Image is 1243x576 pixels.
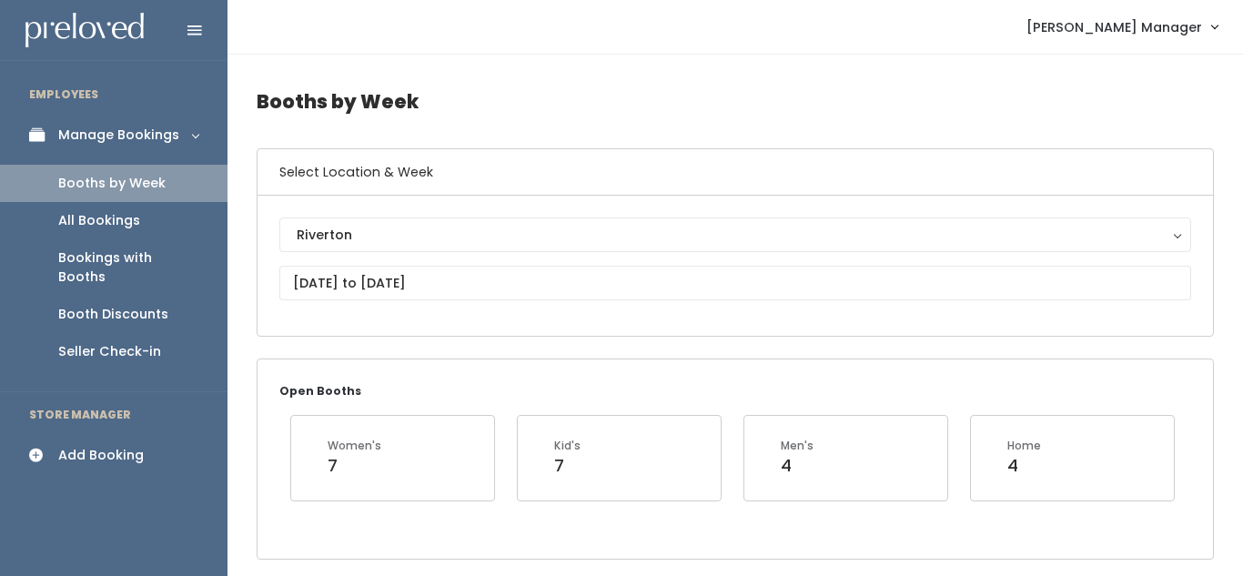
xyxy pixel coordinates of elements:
div: Manage Bookings [58,126,179,145]
small: Open Booths [279,383,361,399]
span: [PERSON_NAME] Manager [1026,17,1202,37]
div: Men's [781,438,814,454]
div: Booths by Week [58,174,166,193]
div: 7 [554,454,581,478]
button: Riverton [279,217,1191,252]
div: Seller Check-in [58,342,161,361]
input: August 30 - September 5, 2025 [279,266,1191,300]
div: Kid's [554,438,581,454]
h6: Select Location & Week [258,149,1213,196]
div: All Bookings [58,211,140,230]
div: Riverton [297,225,1174,245]
img: preloved logo [25,13,144,48]
div: Bookings with Booths [58,248,198,287]
div: 7 [328,454,381,478]
div: Booth Discounts [58,305,168,324]
div: Women's [328,438,381,454]
div: 4 [1007,454,1041,478]
a: [PERSON_NAME] Manager [1008,7,1236,46]
div: Add Booking [58,446,144,465]
h4: Booths by Week [257,76,1214,126]
div: 4 [781,454,814,478]
div: Home [1007,438,1041,454]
